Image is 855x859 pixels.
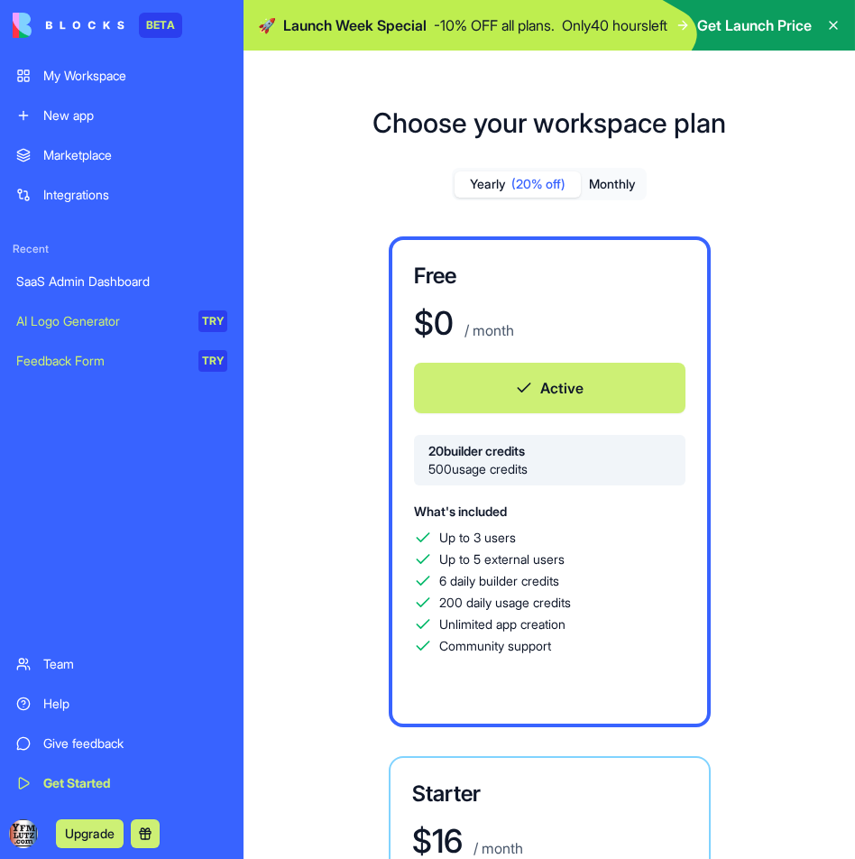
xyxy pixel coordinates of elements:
span: Unlimited app creation [439,615,565,633]
p: Only 40 hours left [562,14,667,36]
div: Feedback Form [16,352,186,370]
a: Upgrade [56,824,124,842]
span: Community support [439,637,551,655]
button: Active [414,363,685,413]
button: Upgrade [56,819,124,848]
div: Get Started [43,774,227,792]
p: - 10 % OFF all plans. [434,14,555,36]
h3: Free [414,262,685,291]
div: TRY [198,310,227,332]
a: Integrations [5,177,238,213]
button: Monthly [581,171,644,198]
a: SaaS Admin Dashboard [5,263,238,300]
a: Give feedback [5,725,238,762]
a: My Workspace [5,58,238,94]
span: What's included [414,503,507,519]
span: 20 builder credits [428,442,671,460]
span: Get Launch Price [697,14,812,36]
div: BETA [139,13,182,38]
span: Up to 5 external users [439,550,565,568]
h1: $ 16 [412,823,463,859]
a: AI Logo GeneratorTRY [5,303,238,339]
div: Team [43,655,227,673]
span: (20% off) [511,175,565,193]
button: Yearly [455,171,581,198]
a: Team [5,646,238,682]
h1: $ 0 [414,305,454,341]
a: Help [5,686,238,722]
span: 6 daily builder credits [439,572,559,590]
div: Help [43,695,227,713]
div: My Workspace [43,67,227,85]
a: Marketplace [5,137,238,173]
span: Launch Week Special [283,14,427,36]
div: Integrations [43,186,227,204]
p: / month [461,319,514,341]
span: Recent [5,242,238,256]
a: BETA [13,13,182,38]
span: 500 usage credits [428,460,671,478]
img: ACg8ocKBTyOwU6kymcZ8y8A001qXvZV4lqiuyG7IvzNIaxGBv6rir5I=s96-c [9,819,38,848]
div: TRY [198,350,227,372]
span: 200 daily usage credits [439,594,571,612]
div: Give feedback [43,734,227,753]
span: 🚀 [258,14,276,36]
div: New app [43,106,227,125]
div: SaaS Admin Dashboard [16,272,227,291]
a: New app [5,97,238,134]
h1: Choose your workspace plan [372,106,726,139]
div: Marketplace [43,146,227,164]
a: Feedback FormTRY [5,343,238,379]
a: Get Started [5,765,238,801]
div: AI Logo Generator [16,312,186,330]
h3: Starter [412,780,687,808]
p: / month [470,837,523,859]
img: logo [13,13,124,38]
span: Up to 3 users [439,529,516,547]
